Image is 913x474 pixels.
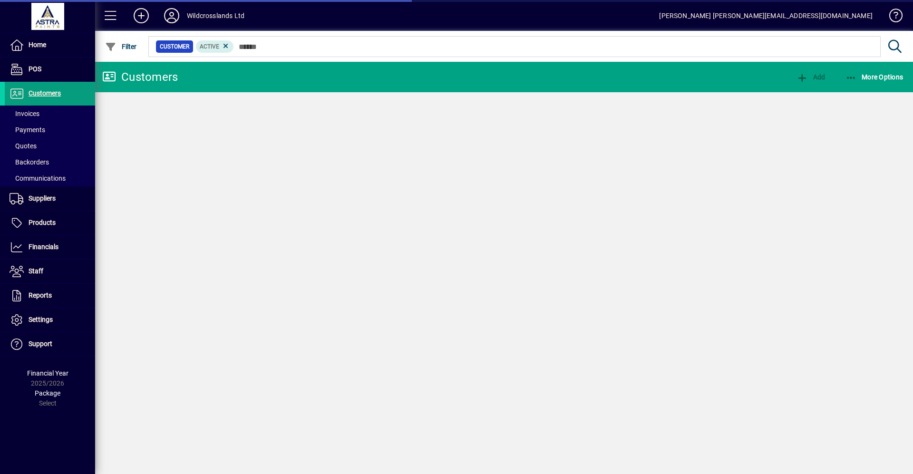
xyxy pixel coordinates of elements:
span: Settings [29,316,53,323]
span: Reports [29,291,52,299]
span: Home [29,41,46,48]
a: Settings [5,308,95,332]
a: Home [5,33,95,57]
span: More Options [845,73,903,81]
span: Backorders [10,158,49,166]
a: Knowledge Base [882,2,901,33]
a: Staff [5,260,95,283]
div: Wildcrosslands Ltd [187,8,244,23]
span: Add [796,73,825,81]
span: Financials [29,243,58,251]
div: [PERSON_NAME] [PERSON_NAME][EMAIL_ADDRESS][DOMAIN_NAME] [659,8,873,23]
button: Filter [103,38,139,55]
button: Add [794,68,827,86]
a: Backorders [5,154,95,170]
button: More Options [843,68,906,86]
span: Package [35,389,60,397]
a: Financials [5,235,95,259]
button: Profile [156,7,187,24]
span: Quotes [10,142,37,150]
span: Customer [160,42,189,51]
span: Filter [105,43,137,50]
span: Financial Year [27,369,68,377]
button: Add [126,7,156,24]
span: Products [29,219,56,226]
a: Payments [5,122,95,138]
span: Invoices [10,110,39,117]
div: Customers [102,69,178,85]
span: Staff [29,267,43,275]
mat-chip: Activation Status: Active [196,40,234,53]
a: Communications [5,170,95,186]
a: Reports [5,284,95,308]
span: Support [29,340,52,348]
a: Support [5,332,95,356]
span: Active [200,43,219,50]
span: POS [29,65,41,73]
a: Products [5,211,95,235]
a: Suppliers [5,187,95,211]
span: Payments [10,126,45,134]
span: Suppliers [29,194,56,202]
a: POS [5,58,95,81]
span: Communications [10,174,66,182]
a: Quotes [5,138,95,154]
a: Invoices [5,106,95,122]
span: Customers [29,89,61,97]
